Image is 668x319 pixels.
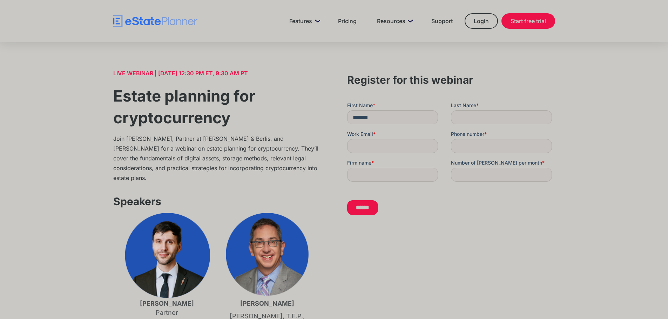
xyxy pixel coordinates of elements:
div: Join [PERSON_NAME], Partner at [PERSON_NAME] & Berlis, and [PERSON_NAME] for a webinar on estate ... [113,134,321,183]
a: Support [423,14,461,28]
h3: Speakers [113,193,321,209]
div: LIVE WEBINAR | [DATE] 12:30 PM ET, 9:30 AM PT [113,68,321,78]
p: Partner [124,299,210,317]
strong: [PERSON_NAME] [140,300,194,307]
a: Pricing [330,14,365,28]
a: Login [465,13,498,29]
a: Features [281,14,326,28]
a: home [113,15,197,27]
strong: [PERSON_NAME] [240,300,294,307]
a: Start free trial [501,13,555,29]
h3: Register for this webinar [347,72,555,88]
iframe: To enrich screen reader interactions, please activate Accessibility in Grammarly extension settings [347,102,555,221]
h1: Estate planning for cryptocurrency [113,85,321,129]
a: Resources [369,14,419,28]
